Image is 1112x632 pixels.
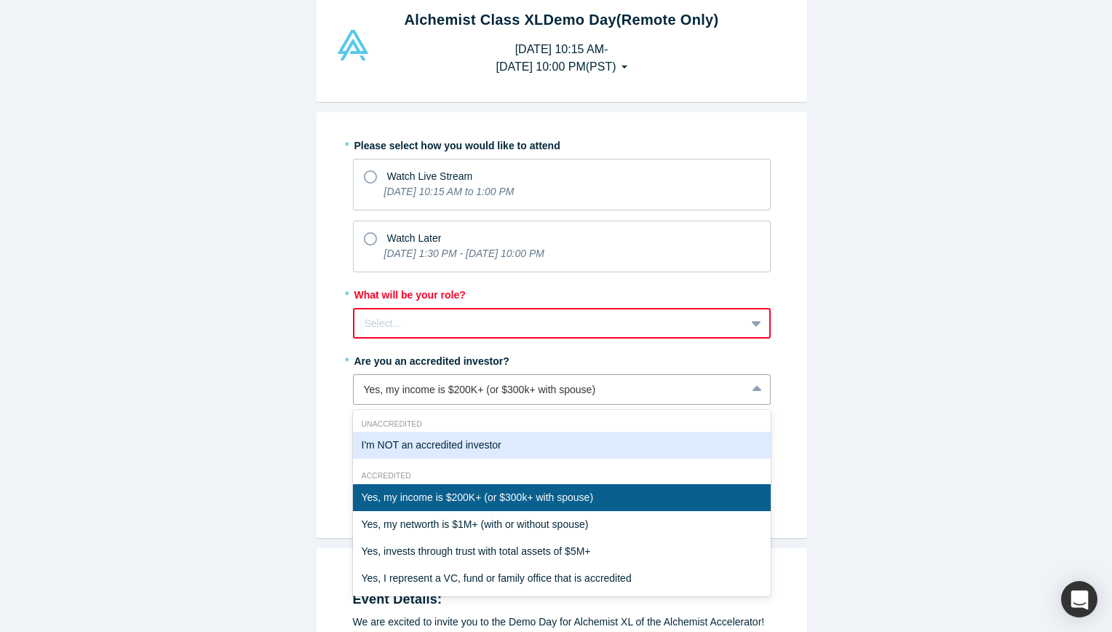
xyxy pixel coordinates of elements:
button: [DATE] 10:15 AM-[DATE] 10:00 PM(PST) [480,36,642,81]
div: Yes, I represent a VC, fund or family office that is accredited [353,565,771,592]
div: Yes, my networth is $1M+ (with or without spouse) [353,511,771,538]
i: [DATE] 1:30 PM - [DATE] 10:00 PM [384,248,544,259]
i: [DATE] 10:15 AM to 1:00 PM [384,186,515,197]
label: Please select how you would like to attend [353,133,771,154]
label: What will be your role? [353,283,771,303]
span: Watch Live Stream [387,170,473,182]
div: Yes, my income is $200K+ (or $300k+ with spouse) [364,382,736,398]
div: Yes, invests through trust with total assets of $5M+ [353,538,771,565]
div: Yes, I hold a Series 7, 62, or 65 license [353,592,771,619]
div: We are excited to invite you to the Demo Day for Alchemist XL of the Alchemist Accelerator! [353,615,771,630]
div: Unaccredited [353,419,771,430]
div: Accredited [353,470,771,482]
strong: Alchemist Class XL Demo Day (Remote Only) [405,12,719,28]
strong: Event Details: [353,592,442,607]
img: Alchemist Vault Logo [335,30,370,60]
div: Yes, my income is $200K+ (or $300k+ with spouse) [353,484,771,511]
span: Watch Later [387,232,442,244]
label: Are you an accredited investor? [353,349,771,369]
div: I'm NOT an accredited investor [353,432,771,459]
